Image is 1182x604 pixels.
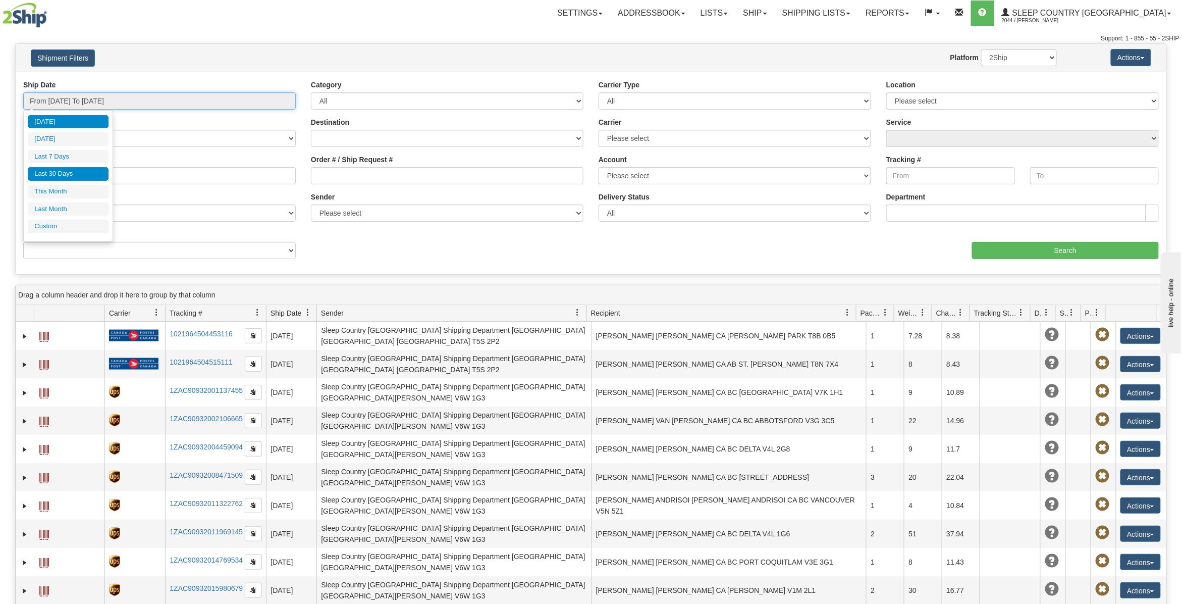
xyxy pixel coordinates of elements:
[839,304,856,321] a: Recipient filter column settings
[599,155,627,165] label: Account
[1045,582,1059,596] span: Unknown
[28,150,109,164] li: Last 7 Days
[266,435,316,463] td: [DATE]
[569,304,586,321] a: Sender filter column settings
[245,583,262,598] button: Copy to clipboard
[39,327,49,343] a: Label
[1045,384,1059,398] span: Unknown
[245,357,262,372] button: Copy to clipboard
[886,192,926,202] label: Department
[170,471,243,479] a: 1ZAC90932008471509
[592,407,867,435] td: [PERSON_NAME] VAN [PERSON_NAME] CA BC ABBOTSFORD V3G 3C5
[28,220,109,233] li: Custom
[266,322,316,350] td: [DATE]
[316,322,592,350] td: Sleep Country [GEOGRAPHIC_DATA] Shipping Department [GEOGRAPHIC_DATA] [GEOGRAPHIC_DATA] [GEOGRAPH...
[1120,554,1161,570] button: Actions
[28,115,109,129] li: [DATE]
[1120,582,1161,598] button: Actions
[39,497,49,513] a: Label
[170,358,233,366] a: 1021964504515111
[599,192,650,202] label: Delivery Status
[109,386,120,398] img: 8 - UPS
[1095,384,1109,398] span: Pickup Not Assigned
[20,473,30,483] a: Expand
[311,117,349,127] label: Destination
[866,491,904,520] td: 1
[591,308,620,318] span: Recipient
[109,442,120,455] img: 8 - UPS
[245,328,262,343] button: Copy to clipboard
[866,520,904,548] td: 2
[316,435,592,463] td: Sleep Country [GEOGRAPHIC_DATA] Shipping Department [GEOGRAPHIC_DATA] [GEOGRAPHIC_DATA][PERSON_NA...
[942,520,980,548] td: 37.94
[8,9,93,16] div: live help - online
[592,350,867,378] td: [PERSON_NAME] [PERSON_NAME] CA AB ST. [PERSON_NAME] T8N 7X4
[1120,526,1161,542] button: Actions
[610,1,693,26] a: Addressbook
[170,443,243,451] a: 1ZAC90932004459094
[28,132,109,146] li: [DATE]
[31,49,95,67] button: Shipment Filters
[904,378,942,407] td: 9
[28,203,109,216] li: Last Month
[299,304,316,321] a: Ship Date filter column settings
[1035,308,1043,318] span: Delivery Status
[735,1,774,26] a: Ship
[316,463,592,491] td: Sleep Country [GEOGRAPHIC_DATA] Shipping Department [GEOGRAPHIC_DATA] [GEOGRAPHIC_DATA][PERSON_NA...
[599,117,622,127] label: Carrier
[1002,16,1078,26] span: 2044 / [PERSON_NAME]
[1120,328,1161,344] button: Actions
[39,384,49,400] a: Label
[898,308,920,318] span: Weight
[170,499,243,508] a: 1ZAC90932011322762
[266,407,316,435] td: [DATE]
[39,356,49,372] a: Label
[109,329,158,342] img: 20 - Canada Post
[1045,469,1059,483] span: Unknown
[170,584,243,592] a: 1ZAC90932015980679
[942,463,980,491] td: 22.04
[1089,304,1106,321] a: Pickup Status filter column settings
[1063,304,1081,321] a: Shipment Issues filter column settings
[311,192,335,202] label: Sender
[20,360,30,370] a: Expand
[942,322,980,350] td: 8.38
[16,285,1166,305] div: grid grouping header
[39,440,49,457] a: Label
[972,242,1159,259] input: Search
[109,414,120,427] img: 8 - UPS
[592,491,867,520] td: [PERSON_NAME] ANDRISOI [PERSON_NAME] ANDRISOI CA BC VANCOUVER V5N 5Z1
[693,1,735,26] a: Lists
[316,407,592,435] td: Sleep Country [GEOGRAPHIC_DATA] Shipping Department [GEOGRAPHIC_DATA] [GEOGRAPHIC_DATA][PERSON_NA...
[1120,469,1161,485] button: Actions
[170,386,243,394] a: 1ZAC90932001137455
[316,520,592,548] td: Sleep Country [GEOGRAPHIC_DATA] Shipping Department [GEOGRAPHIC_DATA] [GEOGRAPHIC_DATA][PERSON_NA...
[942,407,980,435] td: 14.96
[904,491,942,520] td: 4
[904,520,942,548] td: 51
[550,1,610,26] a: Settings
[170,415,243,423] a: 1ZAC90932002106665
[866,378,904,407] td: 1
[1060,308,1068,318] span: Shipment Issues
[861,308,882,318] span: Packages
[39,525,49,541] a: Label
[904,435,942,463] td: 9
[109,471,120,483] img: 8 - UPS
[245,385,262,400] button: Copy to clipboard
[904,407,942,435] td: 22
[148,304,165,321] a: Carrier filter column settings
[1120,497,1161,514] button: Actions
[245,555,262,570] button: Copy to clipboard
[109,556,120,568] img: 8 - UPS
[1038,304,1055,321] a: Delivery Status filter column settings
[1030,167,1159,184] input: To
[942,548,980,576] td: 11.43
[775,1,858,26] a: Shipping lists
[866,548,904,576] td: 1
[877,304,894,321] a: Packages filter column settings
[20,388,30,398] a: Expand
[20,586,30,596] a: Expand
[866,435,904,463] td: 1
[1111,49,1151,66] button: Actions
